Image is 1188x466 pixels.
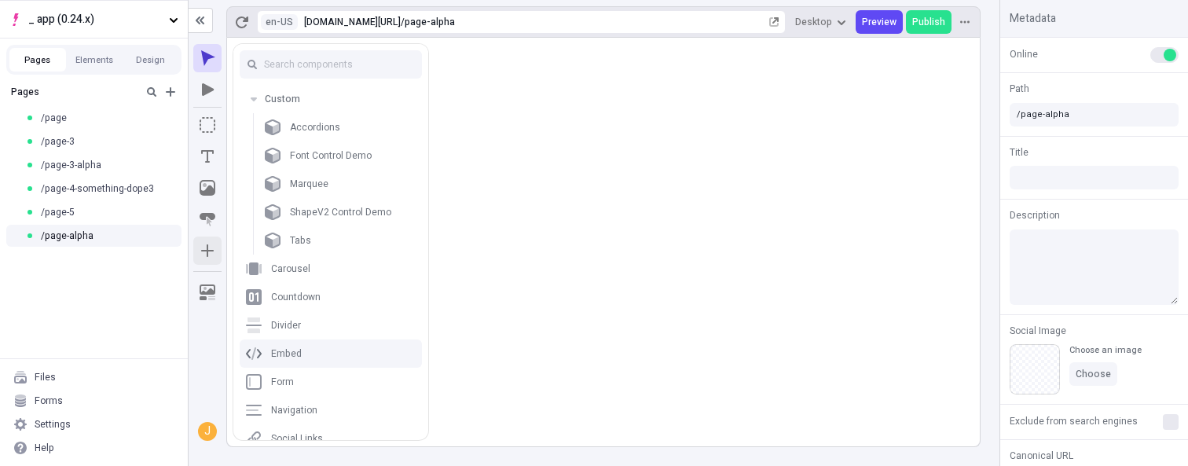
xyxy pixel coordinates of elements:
[28,11,163,28] span: _ app (0.24.x)
[261,14,298,30] button: Open locale picker
[41,159,101,171] span: /page-3-alpha
[290,149,372,162] span: Font Control Demo
[789,10,852,34] button: Desktop
[35,418,71,431] div: Settings
[1069,362,1117,386] button: Choose
[66,48,123,72] button: Elements
[35,371,56,383] div: Files
[912,16,945,28] span: Publish
[193,205,222,233] button: Button
[271,404,317,416] span: Navigation
[271,319,301,332] span: Divider
[1010,414,1138,428] span: Exclude from search engines
[1076,368,1111,380] span: Choose
[35,394,63,407] div: Forms
[41,206,75,218] span: /page-5
[906,10,951,34] button: Publish
[405,16,766,28] div: page-alpha
[1010,82,1029,96] span: Path
[35,442,54,454] div: Help
[795,16,832,28] span: Desktop
[11,86,136,98] div: Pages
[1069,344,1142,356] div: Choose an image
[862,16,896,28] span: Preview
[290,206,391,218] span: ShapeV2 Control Demo
[266,15,293,29] span: en-US
[271,291,321,303] span: Countdown
[271,262,310,275] span: Carousel
[200,424,215,439] div: j
[41,229,93,242] span: /page-alpha
[1010,324,1066,338] span: Social Image
[271,347,302,360] span: Embed
[401,16,405,28] div: /
[193,142,222,171] button: Text
[290,234,311,247] span: Tabs
[271,432,323,445] span: Social Links
[9,48,66,72] button: Pages
[193,174,222,202] button: Image
[41,112,67,124] span: /page
[240,50,422,79] input: Search components
[1010,47,1038,61] span: Online
[265,93,416,105] span: Custom
[271,376,294,388] span: Form
[41,135,75,148] span: /page-3
[304,16,401,28] div: [URL][DOMAIN_NAME]
[41,182,154,195] span: /page-4-something-dope3
[161,83,180,101] button: Add new
[193,111,222,139] button: Box
[1010,145,1028,160] span: Title
[123,48,179,72] button: Design
[1010,208,1060,222] span: Description
[1010,449,1073,463] span: Canonical URL
[290,178,328,190] span: Marquee
[856,10,903,34] button: Preview
[290,121,340,134] span: Accordions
